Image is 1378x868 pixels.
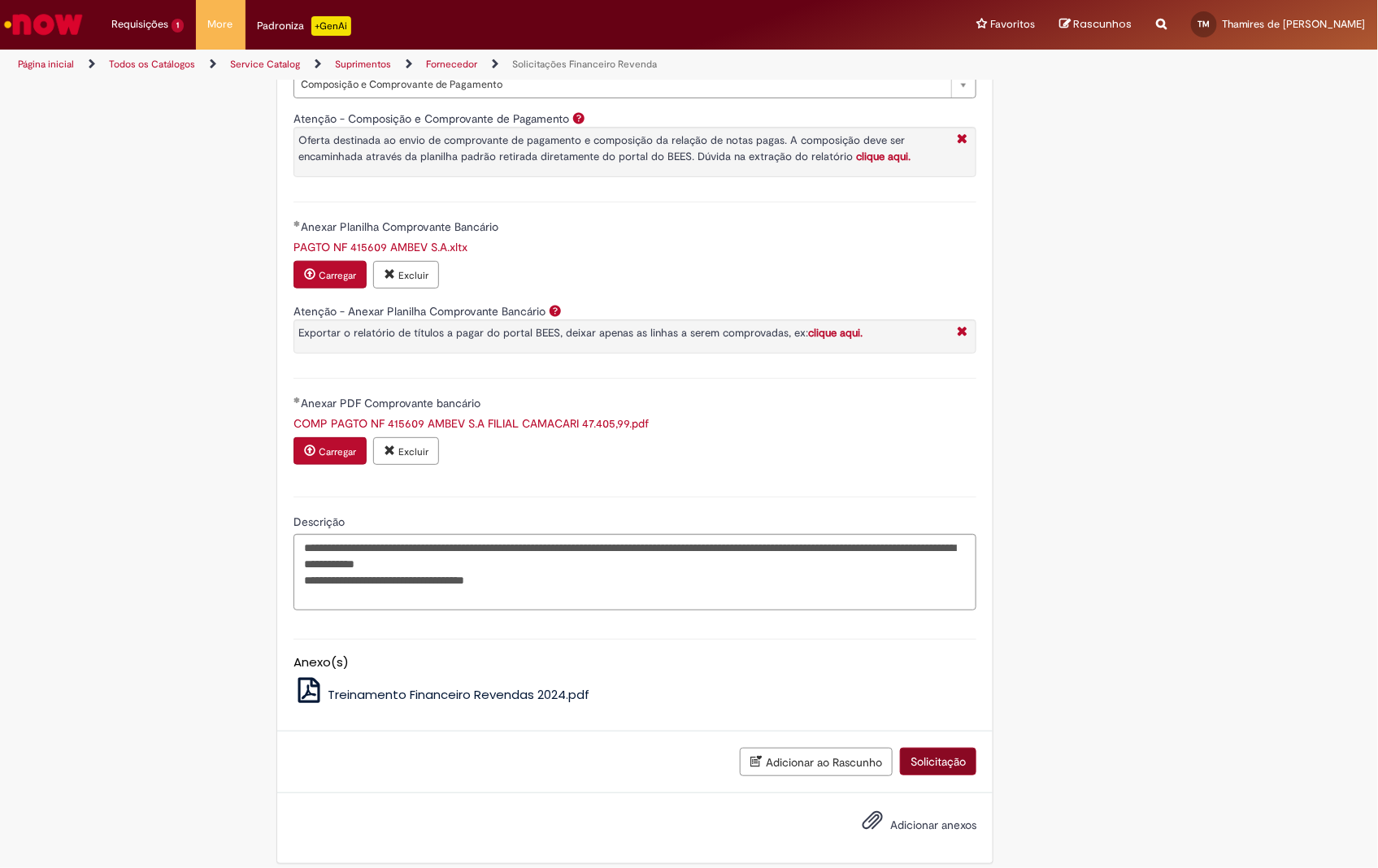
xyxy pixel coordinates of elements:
button: Solicitação [900,748,976,775]
small: Excluir [398,269,428,282]
span: Oferta destinada ao envio de comprovante de pagamento e composição da relação de notas pagas. A c... [298,133,911,163]
span: Anexar Planilha Comprovante Bancário [301,219,502,234]
a: Download de PAGTO NF 415609 AMBEV S.A.xltx [293,240,467,254]
button: Excluir anexo COMP PAGTO NF 415609 AMBEV S.A FILIAL CAMACARI 47.405,99.pdf [373,437,439,465]
span: Favoritos [990,16,1035,33]
span: Thamires de [PERSON_NAME] [1222,17,1366,31]
a: Service Catalog [230,58,300,71]
button: Adicionar ao Rascunho [740,748,893,776]
a: Solicitações Financeiro Revenda [512,58,657,71]
ul: Trilhas de página [12,50,906,80]
label: Atenção - Composição e Comprovante de Pagamento [293,111,569,126]
a: Página inicial [18,58,74,71]
div: Padroniza [258,16,351,36]
h5: Anexo(s) [293,656,976,670]
small: Carregar [319,445,356,458]
span: Ajuda para Atenção - Anexar Planilha Comprovante Bancário [546,304,565,317]
span: Obrigatório Preenchido [293,397,301,403]
p: +GenAi [311,16,351,36]
button: Carregar anexo de Anexar PDF Comprovante bancário Required [293,437,367,465]
span: Anexar PDF Comprovante bancário [301,396,484,410]
i: Fechar More information Por question_atencao [953,132,972,149]
label: Atenção - Anexar Planilha Comprovante Bancário [293,304,546,319]
span: 1 [172,19,184,33]
textarea: Descrição [293,534,976,610]
button: Adicionar anexos [858,805,887,843]
span: TM [1198,19,1211,29]
span: Obrigatório Preenchido [293,220,301,227]
small: Carregar [319,269,356,282]
span: Requisições [111,16,168,33]
span: Exportar o relatório de títulos a pagar do portal BEES, deixar apenas as linhas a serem comprovad... [298,326,863,340]
button: Excluir anexo PAGTO NF 415609 AMBEV S.A.xltx [373,261,439,289]
a: Rascunhos [1059,17,1132,33]
span: Rascunhos [1073,16,1132,32]
a: clique aqui. [856,150,911,163]
span: Ajuda para Atenção - Composição e Comprovante de Pagamento [569,111,589,124]
span: Composição e Comprovante de Pagamento [301,72,943,98]
button: Carregar anexo de Anexar Planilha Comprovante Bancário Required [293,261,367,289]
small: Excluir [398,445,428,458]
a: clique aqui. [808,326,863,340]
a: Fornecedor [426,58,477,71]
a: Suprimentos [335,58,391,71]
i: Fechar More information Por question_atencao_comprovante_bancario [953,324,972,341]
span: Descrição [293,514,348,529]
span: More [208,16,233,33]
span: Adicionar anexos [890,818,976,832]
a: Treinamento Financeiro Revendas 2024.pdf [293,686,589,703]
span: Treinamento Financeiro Revendas 2024.pdf [328,686,589,703]
a: Todos os Catálogos [109,58,195,71]
img: ServiceNow [2,8,85,41]
a: Download de COMP PAGTO NF 415609 AMBEV S.A FILIAL CAMACARI 47.405,99.pdf [293,416,649,431]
